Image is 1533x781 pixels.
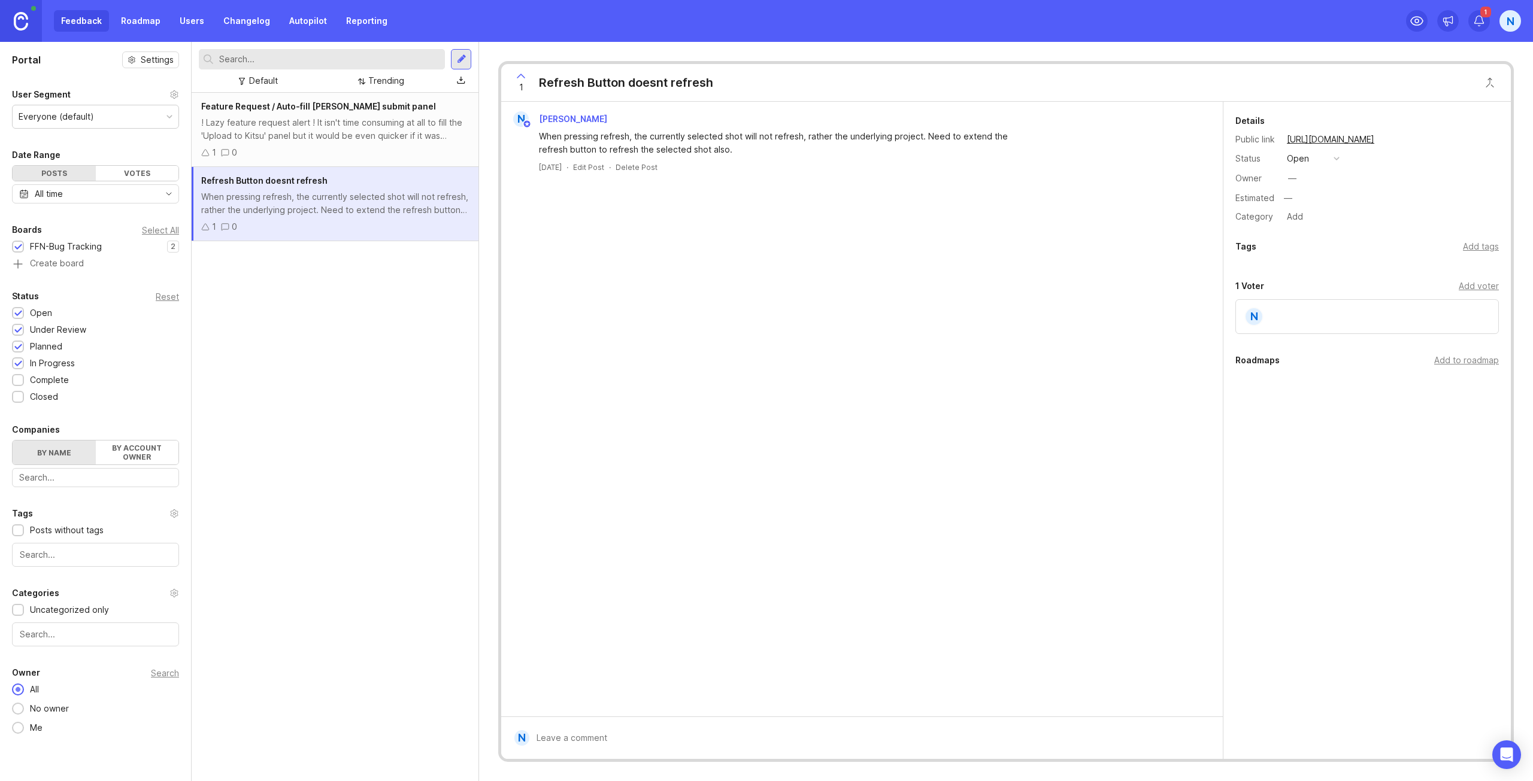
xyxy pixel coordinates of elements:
[12,665,40,680] div: Owner
[368,74,404,87] div: Trending
[30,603,109,616] div: Uncategorized only
[1478,71,1502,95] button: Close button
[12,289,39,303] div: Status
[13,166,96,181] div: Posts
[1283,132,1378,147] a: [URL][DOMAIN_NAME]
[30,390,58,403] div: Closed
[14,12,28,31] img: Canny Home
[12,259,179,270] a: Create board
[12,423,60,437] div: Companies
[1235,114,1265,128] div: Details
[159,189,178,199] svg: toggle icon
[216,10,277,32] a: Changelog
[1235,194,1274,202] div: Estimated
[142,227,179,233] div: Select All
[339,10,395,32] a: Reporting
[30,357,75,370] div: In Progress
[1463,240,1499,253] div: Add tags
[13,440,96,464] label: By name
[156,293,179,300] div: Reset
[1280,190,1296,206] div: —
[249,74,278,87] div: Default
[506,111,617,127] a: N[PERSON_NAME]
[1235,152,1277,165] div: Status
[30,524,104,537] div: Posts without tags
[1235,172,1277,185] div: Owner
[96,440,179,464] label: By account owner
[192,167,478,241] a: Refresh Button doesnt refreshWhen pressing refresh, the currently selected shot will not refresh,...
[212,220,216,233] div: 1
[616,162,658,172] div: Delete Post
[523,120,532,129] img: member badge
[566,162,568,172] div: ·
[24,683,45,696] div: All
[30,306,52,320] div: Open
[232,220,237,233] div: 0
[219,53,440,66] input: Search...
[122,51,179,68] button: Settings
[151,670,179,676] div: Search
[192,93,478,167] a: Feature Request / Auto-fill [PERSON_NAME] submit panel! Lazy feature request alert ! It isn't tim...
[539,114,607,124] span: [PERSON_NAME]
[30,373,69,387] div: Complete
[114,10,168,32] a: Roadmap
[172,10,211,32] a: Users
[539,162,562,172] a: [DATE]
[1244,307,1264,326] div: N
[12,53,41,67] h1: Portal
[212,146,216,159] div: 1
[513,111,529,127] div: N
[12,506,33,521] div: Tags
[20,548,171,561] input: Search...
[20,628,171,641] input: Search...
[35,187,63,200] div: All time
[519,81,523,94] span: 1
[12,223,42,237] div: Boards
[609,162,611,172] div: ·
[1459,279,1499,293] div: Add voter
[539,74,713,91] div: Refresh Button doesnt refresh
[1235,133,1277,146] div: Public link
[24,702,75,715] div: No owner
[1287,152,1309,165] div: open
[12,148,60,162] div: Date Range
[24,721,49,734] div: Me
[1235,239,1256,254] div: Tags
[1235,279,1264,293] div: 1 Voter
[1283,209,1307,224] div: Add
[171,242,175,251] p: 2
[201,175,328,186] span: Refresh Button doesnt refresh
[282,10,334,32] a: Autopilot
[201,101,436,111] span: Feature Request / Auto-fill [PERSON_NAME] submit panel
[1277,209,1307,224] a: Add
[96,166,179,181] div: Votes
[1288,172,1296,185] div: —
[539,130,1018,156] div: When pressing refresh, the currently selected shot will not refresh, rather the underlying projec...
[12,87,71,102] div: User Segment
[30,340,62,353] div: Planned
[232,146,237,159] div: 0
[1235,210,1277,223] div: Category
[141,54,174,66] span: Settings
[1499,10,1521,32] button: N
[1492,740,1521,769] div: Open Intercom Messenger
[19,471,172,484] input: Search...
[201,116,469,142] div: ! Lazy feature request alert ! It isn't time consuming at all to fill the 'Upload to Kitsu' panel...
[1434,354,1499,367] div: Add to roadmap
[1480,7,1491,17] span: 1
[201,190,469,217] div: When pressing refresh, the currently selected shot will not refresh, rather the underlying projec...
[19,110,94,123] div: Everyone (default)
[1235,353,1280,367] div: Roadmaps
[514,730,529,746] div: N
[30,240,102,253] div: FFN-Bug Tracking
[30,323,86,336] div: Under Review
[573,162,604,172] div: Edit Post
[12,586,59,600] div: Categories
